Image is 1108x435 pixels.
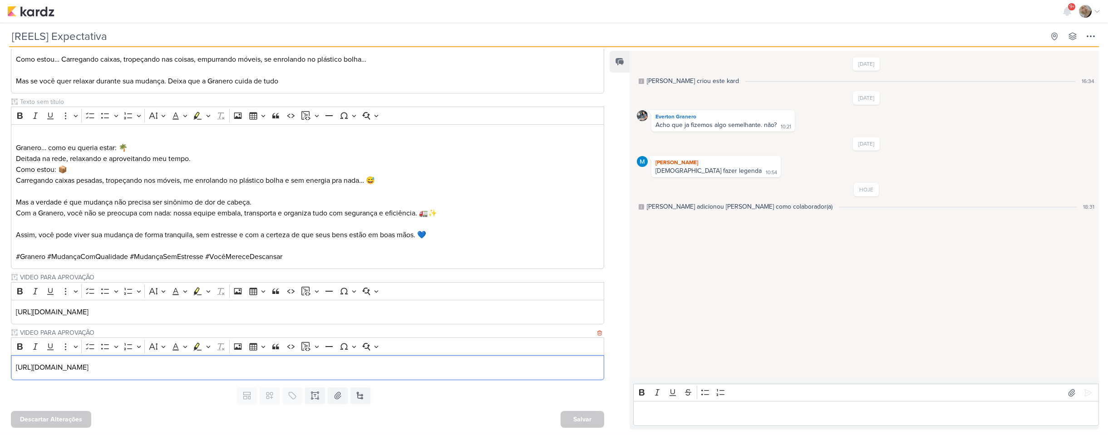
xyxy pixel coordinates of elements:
input: Texto sem título [18,328,595,337]
div: 16:34 [1082,77,1094,85]
p: #Granero #MudançaComQualidade #MudançaSemEstresse #VocêMereceDescansar [16,251,599,262]
div: MARIANA criou este kard [647,76,739,86]
div: Acho que ja fizemos algo semelhante. não? [655,121,777,129]
img: kardz.app [7,6,54,17]
img: Everton Granero [637,110,648,121]
div: 10:54 [766,169,777,176]
div: [PERSON_NAME] [653,158,779,167]
div: 18:31 [1083,203,1094,211]
div: Editor editing area: main [11,15,604,94]
div: Editor editing area: main [11,355,604,380]
input: Kard Sem Título [9,28,1044,44]
p: [URL][DOMAIN_NAME] [16,362,599,373]
div: Este log é visível à todos no kard [639,78,644,84]
p: Como estou: 📦 Carregando caixas pesadas, tropeçando nos móveis, me enrolando no plástico bolha e ... [16,164,599,186]
p: Granero… como eu queria estar. Deitada na rede relaxando… Como estou… Carregando caixas, tropeçan... [16,21,599,87]
div: Editor editing area: main [633,401,1099,426]
p: Assim, você pode viver sua mudança de forma tranquila, sem estresse e com a certeza de que seus b... [16,230,599,240]
div: Editor toolbar [11,282,604,300]
span: 9+ [1069,3,1074,10]
div: MARIANA adicionou Sarah como colaborador(a) [647,202,832,211]
div: Este log é visível à todos no kard [639,204,644,210]
div: Editor toolbar [633,384,1099,401]
div: 10:21 [781,123,791,131]
div: Editor toolbar [11,107,604,124]
div: Everton Granero [653,112,793,121]
img: MARIANA MIRANDA [637,156,648,167]
p: ⁠⁠⁠⁠⁠⁠⁠ Granero… como eu queria estar: 🌴 Deitada na rede, relaxando e aproveitando meu tempo. [16,132,599,164]
div: [DEMOGRAPHIC_DATA] fazer legenda [655,167,762,175]
div: Editor editing area: main [11,124,604,269]
div: Editor toolbar [11,337,604,355]
input: Texto sem título [18,97,604,107]
p: [URL][DOMAIN_NAME] [16,307,599,318]
img: Sarah Violante [1079,5,1092,18]
p: Mas a verdade é que mudança não precisa ser sinônimo de dor de cabeça. Com a Granero, você não se... [16,197,599,219]
div: Editor editing area: main [11,300,604,325]
input: Texto sem título [18,273,604,282]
